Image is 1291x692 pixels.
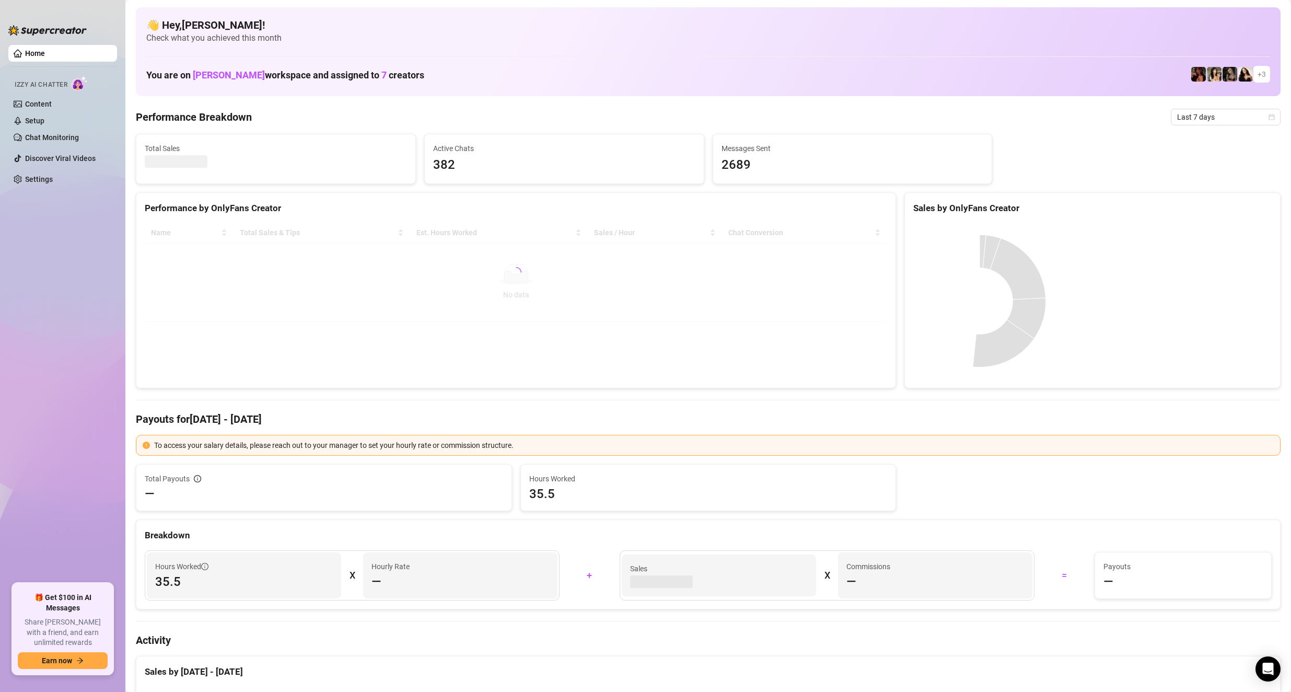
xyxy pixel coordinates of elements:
a: Discover Viral Videos [25,154,96,163]
span: 35.5 [155,573,333,590]
h1: You are on workspace and assigned to creators [146,70,424,81]
article: Hourly Rate [371,561,410,572]
a: Setup [25,117,44,125]
h4: 👋 Hey, [PERSON_NAME] ! [146,18,1270,32]
img: Rolyat [1223,67,1237,82]
div: Sales by [DATE] - [DATE] [145,665,1272,679]
h4: Payouts for [DATE] - [DATE] [136,412,1281,426]
span: arrow-right [76,657,84,664]
div: + [566,567,613,584]
a: Settings [25,175,53,183]
span: info-circle [194,475,201,482]
a: Home [25,49,45,57]
span: Izzy AI Chatter [15,80,67,90]
span: info-circle [201,563,208,570]
span: Earn now [42,656,72,665]
span: [PERSON_NAME] [193,70,265,80]
div: X [824,567,830,584]
span: loading [511,267,521,278]
img: AI Chatter [72,76,88,91]
img: steph [1191,67,1206,82]
button: Earn nowarrow-right [18,652,108,669]
img: mads [1238,67,1253,82]
a: Content [25,100,52,108]
span: calendar [1269,114,1275,120]
span: 382 [433,155,695,175]
span: Active Chats [433,143,695,154]
span: Check what you achieved this month [146,32,1270,44]
a: Chat Monitoring [25,133,79,142]
img: Candylion [1207,67,1222,82]
h4: Activity [136,633,1281,648]
div: Performance by OnlyFans Creator [145,201,887,215]
div: = [1041,567,1088,584]
span: 🎁 Get $100 in AI Messages [18,593,108,613]
span: — [371,573,381,590]
img: logo-BBDzfeDw.svg [8,25,87,36]
div: Breakdown [145,528,1272,543]
span: Last 7 days [1177,109,1274,125]
span: — [846,573,856,590]
span: Hours Worked [529,473,888,485]
span: — [145,486,155,502]
span: Payouts [1103,561,1263,572]
span: 35.5 [529,486,888,502]
span: — [1103,573,1113,590]
span: 2689 [722,155,984,175]
span: Total Sales [145,143,407,154]
div: Open Intercom Messenger [1255,656,1281,682]
div: Sales by OnlyFans Creator [913,201,1272,215]
article: Commissions [846,561,890,572]
div: To access your salary details, please reach out to your manager to set your hourly rate or commis... [154,440,1274,451]
span: Total Payouts [145,473,190,485]
span: Share [PERSON_NAME] with a friend, and earn unlimited rewards [18,617,108,648]
span: Sales [630,563,808,574]
div: X [350,567,355,584]
span: Messages Sent [722,143,984,154]
span: Hours Worked [155,561,208,572]
span: + 3 [1258,68,1266,80]
h4: Performance Breakdown [136,110,252,124]
span: exclamation-circle [143,442,150,449]
span: 7 [381,70,387,80]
